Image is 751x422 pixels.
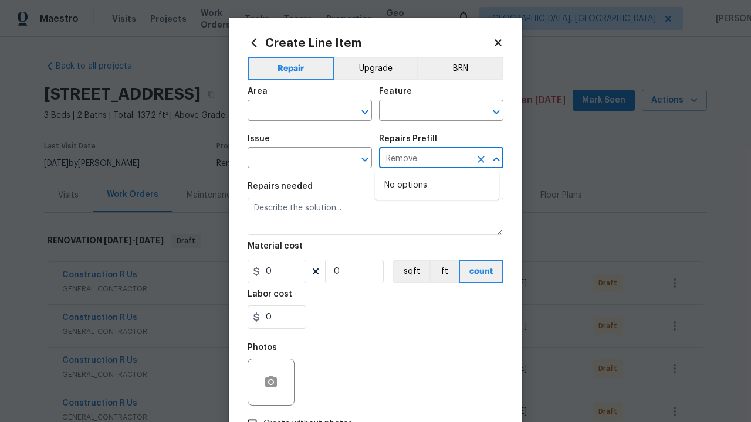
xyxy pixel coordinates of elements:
h5: Feature [379,87,412,96]
button: Clear [473,151,489,168]
button: BRN [417,57,503,80]
button: sqft [393,260,429,283]
button: count [459,260,503,283]
h5: Labor cost [248,290,292,298]
h5: Photos [248,343,277,352]
button: Open [357,104,373,120]
h2: Create Line Item [248,36,493,49]
div: No options [375,171,499,200]
h5: Repairs Prefill [379,135,437,143]
button: ft [429,260,459,283]
h5: Material cost [248,242,303,250]
button: Upgrade [334,57,418,80]
h5: Area [248,87,268,96]
h5: Issue [248,135,270,143]
h5: Repairs needed [248,182,313,190]
button: Repair [248,57,334,80]
button: Open [357,151,373,168]
button: Open [488,104,505,120]
button: Close [488,151,505,168]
